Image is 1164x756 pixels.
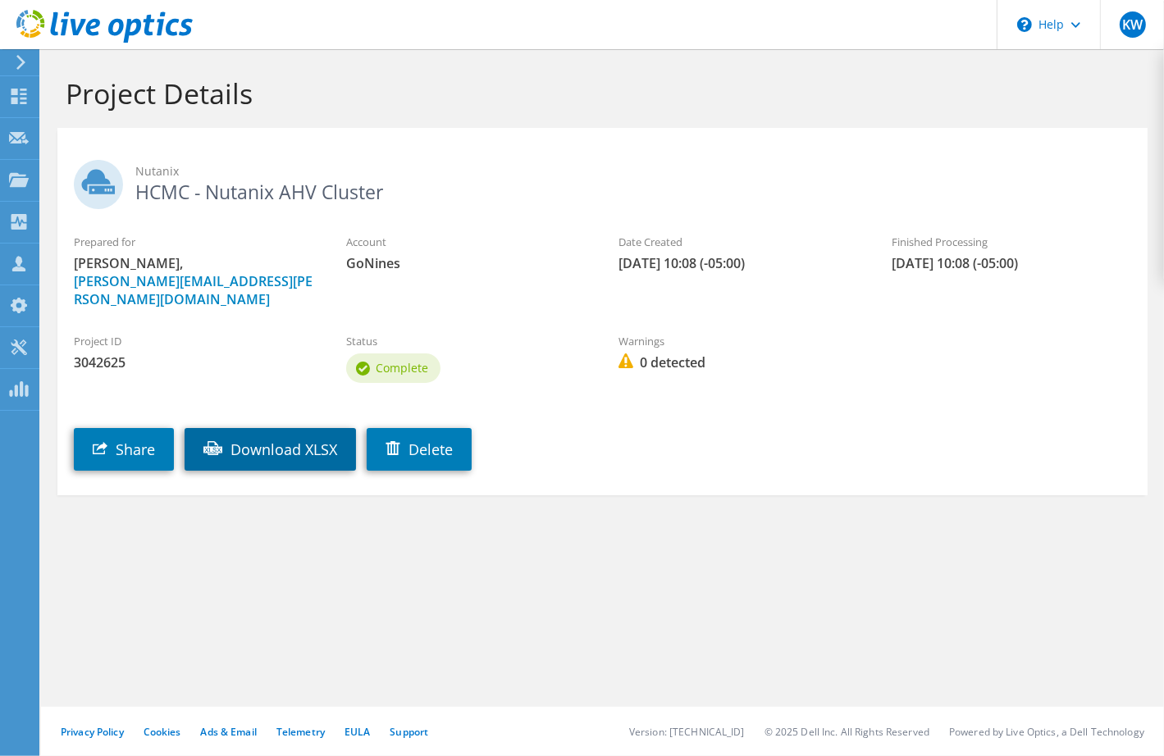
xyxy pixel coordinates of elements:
label: Account [346,234,586,250]
span: 3042625 [74,353,313,371]
a: Share [74,428,174,471]
a: Support [390,725,428,739]
span: [PERSON_NAME], [74,254,313,308]
span: GoNines [346,254,586,272]
a: Download XLSX [185,428,356,471]
svg: \n [1017,17,1032,32]
span: KW [1120,11,1146,38]
h2: HCMC - Nutanix AHV Cluster [74,160,1131,201]
span: [DATE] 10:08 (-05:00) [892,254,1131,272]
span: Complete [376,360,428,376]
label: Date Created [619,234,858,250]
li: © 2025 Dell Inc. All Rights Reserved [765,725,929,739]
li: Version: [TECHNICAL_ID] [629,725,745,739]
a: Cookies [144,725,181,739]
a: Privacy Policy [61,725,124,739]
label: Warnings [619,333,858,349]
label: Prepared for [74,234,313,250]
li: Powered by Live Optics, a Dell Technology [949,725,1144,739]
a: Ads & Email [201,725,257,739]
a: [PERSON_NAME][EMAIL_ADDRESS][PERSON_NAME][DOMAIN_NAME] [74,272,313,308]
a: EULA [345,725,370,739]
span: 0 detected [619,353,858,371]
label: Status [346,333,586,349]
a: Delete [367,428,472,471]
label: Project ID [74,333,313,349]
span: [DATE] 10:08 (-05:00) [619,254,858,272]
a: Telemetry [276,725,325,739]
h1: Project Details [66,76,1131,111]
label: Finished Processing [892,234,1131,250]
span: Nutanix [135,162,1131,180]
